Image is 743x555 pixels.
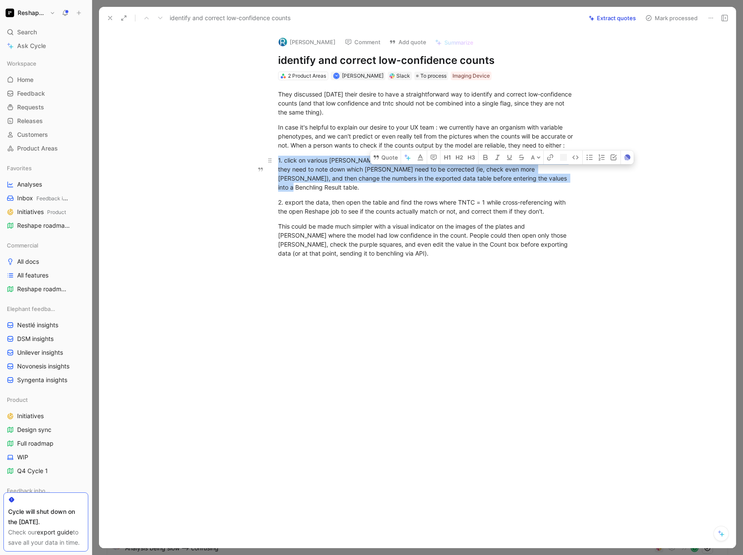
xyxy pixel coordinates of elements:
h1: Reshape Platform [18,9,46,17]
a: Ask Cycle [3,39,88,52]
button: Extract quotes [585,12,640,24]
span: Feedback inboxes [36,195,80,202]
button: A [528,151,543,164]
a: Releases [3,115,88,127]
span: Requests [17,103,44,112]
div: Favorites [3,162,88,175]
a: Design sync [3,423,88,436]
span: Customers [17,130,48,139]
a: WIP [3,451,88,464]
span: All docs [17,257,39,266]
a: All features [3,269,88,282]
div: Check our to save all your data in time. [8,527,84,548]
button: Reshape PlatformReshape Platform [3,7,57,19]
button: Mark processed [641,12,701,24]
div: W [334,73,339,78]
div: ProductInitiativesDesign syncFull roadmapWIPQ4 Cycle 1 [3,393,88,477]
div: Elephant feedback boardsNestlé insightsDSM insightsUnilever insightsNovonesis insightsSyngenta in... [3,302,88,386]
div: Slack [396,72,410,80]
div: 1. click on various [PERSON_NAME] to see if the purple boxes are covering most of the colonies. I... [278,156,575,192]
span: Releases [17,117,43,125]
div: 2 Product Areas [288,72,326,80]
span: Summarize [444,39,473,46]
span: Workspace [7,59,36,68]
span: Reshape roadmap [17,285,67,293]
div: They discussed [DATE] their desire to have a straightforward way to identify and correct low-conf... [278,90,575,117]
div: Feedback inboxes [3,484,88,497]
a: Requests [3,101,88,114]
a: Initiatives [3,410,88,422]
span: Q4 Cycle 1 [17,467,48,475]
div: Search [3,26,88,39]
a: Nestlé insights [3,319,88,332]
a: Product Areas [3,142,88,155]
span: Elephant feedback boards [7,305,57,313]
a: Full roadmap [3,437,88,450]
div: Cycle will shut down on the [DATE]. [8,507,84,527]
span: Nestlé insights [17,321,58,329]
span: Ask Cycle [17,41,46,51]
span: Design sync [17,425,51,434]
button: logo[PERSON_NAME] [275,36,339,48]
img: Reshape Platform [6,9,14,17]
span: Full roadmap [17,439,54,448]
a: export guide [37,528,73,536]
span: Commercial [7,241,38,250]
span: Initiatives [17,208,66,217]
span: Analyses [17,180,42,189]
span: DSM insights [17,335,54,343]
button: Quote [370,151,401,164]
div: Elephant feedback boards [3,302,88,315]
div: Commercial [3,239,88,252]
button: Add quote [385,36,430,48]
a: All docs [3,255,88,268]
span: Novonesis insights [17,362,69,371]
a: Unilever insights [3,346,88,359]
span: Initiatives [17,412,44,420]
div: 2. export the data, then open the table and find the rows where TNTC = 1 while cross-referencing ... [278,198,575,216]
span: Product [47,209,66,215]
span: [PERSON_NAME] [342,72,383,79]
a: Customers [3,128,88,141]
span: WIP [17,453,28,461]
a: Novonesis insights [3,360,88,373]
h1: identify and correct low-confidence counts [278,54,575,67]
span: Product [7,395,28,404]
a: InboxFeedback inboxes [3,192,88,205]
img: logo [279,38,287,46]
div: CommercialAll docsAll featuresReshape roadmap [3,239,88,296]
a: Reshape roadmapCommercial [3,219,88,232]
a: Home [3,73,88,86]
a: DSM insights [3,332,88,345]
button: Comment [341,36,384,48]
span: Syngenta insights [17,376,67,384]
span: Home [17,75,33,84]
a: Analyses [3,178,88,191]
a: Q4 Cycle 1 [3,465,88,477]
a: Syngenta insights [3,374,88,386]
div: Feedback inboxesInboxData Science inboxHardware inbox [3,484,88,541]
div: To process [414,72,448,80]
span: Feedback [17,89,45,98]
span: Product Areas [17,144,58,153]
span: Unilever insights [17,348,63,357]
span: Reshape roadmap [17,221,72,230]
span: identify and correct low-confidence counts [170,13,291,23]
div: Workspace [3,57,88,70]
div: Product [3,393,88,406]
span: To process [420,72,446,80]
span: All features [17,271,48,280]
div: In case it's helpful to explain our desire to your UX team : we currently have an organism with v... [278,123,575,150]
div: This could be made much simpler with a visual indicator on the images of the plates and [PERSON_N... [278,222,575,258]
a: Reshape roadmap [3,283,88,296]
span: Search [17,27,37,37]
span: Feedback inboxes [7,486,53,495]
div: Imaging Device [452,72,490,80]
button: Summarize [431,36,477,48]
a: InitiativesProduct [3,205,88,218]
span: Favorites [7,164,32,172]
span: Inbox [17,194,69,203]
a: Feedback [3,87,88,100]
